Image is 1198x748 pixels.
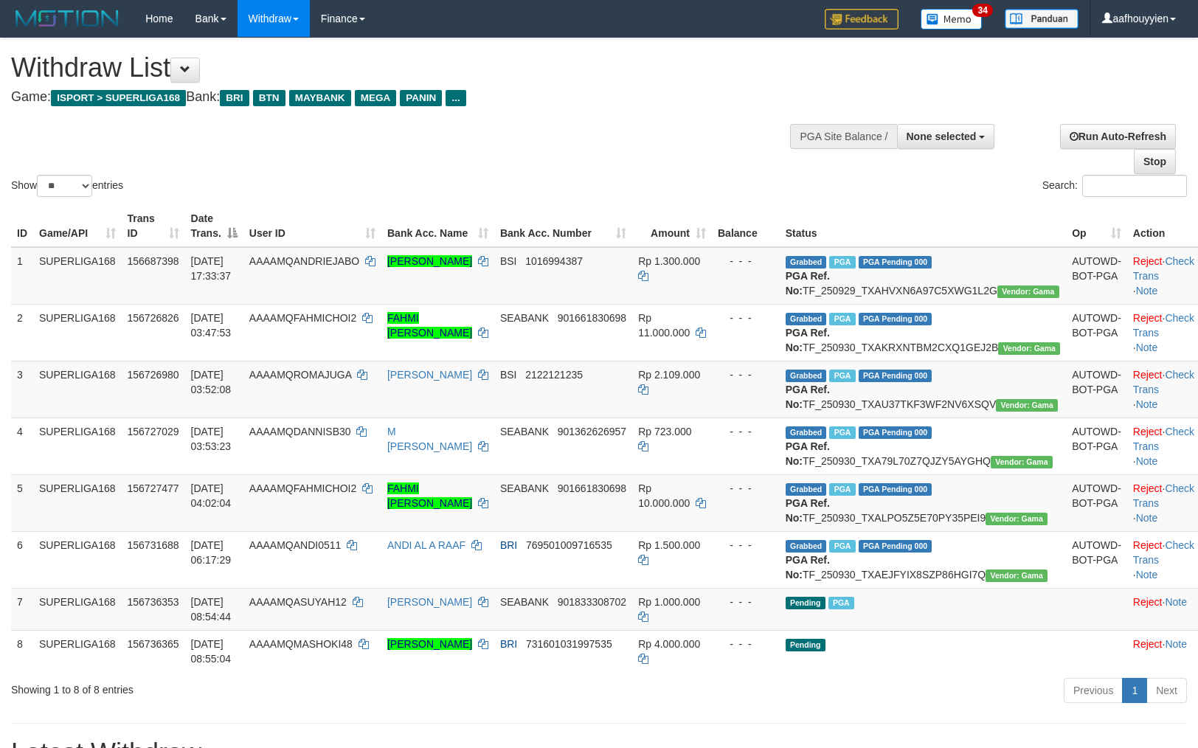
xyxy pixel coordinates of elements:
[718,595,774,609] div: - - -
[1136,512,1158,524] a: Note
[249,255,359,267] span: AAAAMQANDRIEJABO
[638,596,700,608] span: Rp 1.000.000
[11,531,33,588] td: 6
[33,418,122,474] td: SUPERLIGA168
[387,369,472,381] a: [PERSON_NAME]
[128,638,179,650] span: 156736365
[37,175,92,197] select: Showentries
[825,9,898,30] img: Feedback.jpg
[997,285,1059,298] span: Vendor URL: https://trx31.1velocity.biz
[1133,369,1163,381] a: Reject
[780,474,1066,531] td: TF_250930_TXALPO5Z5E70PY35PEI9
[859,370,932,382] span: PGA Pending
[829,540,855,553] span: Marked by aafromsomean
[128,255,179,267] span: 156687398
[1133,539,1194,566] a: Check Trans
[859,256,932,269] span: PGA Pending
[387,312,472,339] a: FAHMI [PERSON_NAME]
[446,90,465,106] span: ...
[558,482,626,494] span: Copy 901661830698 to clipboard
[1136,398,1158,410] a: Note
[387,482,472,509] a: FAHMI [PERSON_NAME]
[191,482,232,509] span: [DATE] 04:02:04
[1066,247,1127,305] td: AUTOWD-BOT-PGA
[897,124,995,149] button: None selected
[780,418,1066,474] td: TF_250930_TXA79L70Z7QJZY5AYGHQ
[11,418,33,474] td: 4
[191,638,232,665] span: [DATE] 08:55:04
[11,205,33,247] th: ID
[191,426,232,452] span: [DATE] 03:53:23
[558,426,626,437] span: Copy 901362626957 to clipboard
[859,426,932,439] span: PGA Pending
[387,638,472,650] a: [PERSON_NAME]
[249,312,356,324] span: AAAAMQFAHMICHOI2
[786,426,827,439] span: Grabbed
[1122,678,1147,703] a: 1
[185,205,243,247] th: Date Trans.: activate to sort column descending
[128,312,179,324] span: 156726826
[638,482,690,509] span: Rp 10.000.000
[1066,304,1127,361] td: AUTOWD-BOT-PGA
[249,482,356,494] span: AAAAMQFAHMICHOI2
[1066,361,1127,418] td: AUTOWD-BOT-PGA
[33,304,122,361] td: SUPERLIGA168
[1134,149,1176,174] a: Stop
[786,384,830,410] b: PGA Ref. No:
[500,369,517,381] span: BSI
[33,361,122,418] td: SUPERLIGA168
[786,540,827,553] span: Grabbed
[33,630,122,672] td: SUPERLIGA168
[128,369,179,381] span: 156726980
[718,424,774,439] div: - - -
[786,554,830,581] b: PGA Ref. No:
[786,497,830,524] b: PGA Ref. No:
[986,513,1048,525] span: Vendor URL: https://trx31.1velocity.biz
[1133,255,1163,267] a: Reject
[400,90,442,106] span: PANIN
[526,638,612,650] span: Copy 731601031997535 to clipboard
[718,367,774,382] div: - - -
[859,483,932,496] span: PGA Pending
[829,256,855,269] span: Marked by aafsoycanthlai
[786,370,827,382] span: Grabbed
[191,312,232,339] span: [DATE] 03:47:53
[243,205,381,247] th: User ID: activate to sort column ascending
[253,90,285,106] span: BTN
[998,342,1060,355] span: Vendor URL: https://trx31.1velocity.biz
[780,247,1066,305] td: TF_250929_TXAHVXN6A97C5XWG1L2G
[191,539,232,566] span: [DATE] 06:17:29
[829,370,855,382] span: Marked by aafromsomean
[1133,312,1163,324] a: Reject
[780,205,1066,247] th: Status
[494,205,632,247] th: Bank Acc. Number: activate to sort column ascending
[638,539,700,551] span: Rp 1.500.000
[33,247,122,305] td: SUPERLIGA168
[991,456,1053,468] span: Vendor URL: https://trx31.1velocity.biz
[500,638,517,650] span: BRI
[1165,638,1187,650] a: Note
[786,639,825,651] span: Pending
[51,90,186,106] span: ISPORT > SUPERLIGA168
[1064,678,1123,703] a: Previous
[387,596,472,608] a: [PERSON_NAME]
[249,426,351,437] span: AAAAMQDANNISB30
[33,474,122,531] td: SUPERLIGA168
[387,426,472,452] a: M [PERSON_NAME]
[1060,124,1176,149] a: Run Auto-Refresh
[632,205,712,247] th: Amount: activate to sort column ascending
[387,255,472,267] a: [PERSON_NAME]
[972,4,992,17] span: 34
[712,205,780,247] th: Balance
[638,312,690,339] span: Rp 11.000.000
[1136,285,1158,297] a: Note
[790,124,896,149] div: PGA Site Balance /
[786,256,827,269] span: Grabbed
[718,481,774,496] div: - - -
[1136,342,1158,353] a: Note
[780,361,1066,418] td: TF_250930_TXAU37TKF3WF2NV6XSQV
[249,638,353,650] span: AAAAMQMASHOKI48
[128,482,179,494] span: 156727477
[289,90,351,106] span: MAYBANK
[191,369,232,395] span: [DATE] 03:52:08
